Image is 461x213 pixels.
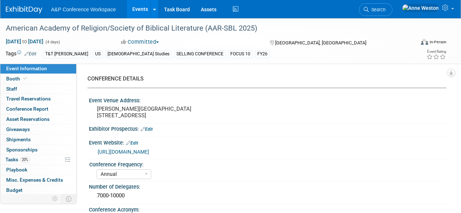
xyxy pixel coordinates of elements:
[62,194,77,204] td: Toggle Event Tabs
[94,190,441,201] div: 7000-10000
[45,40,60,44] span: (4 days)
[426,50,446,54] div: Event Rating
[0,175,76,185] a: Misc. Expenses & Credits
[6,147,38,153] span: Sponsorships
[0,114,76,124] a: Asset Reservations
[174,50,226,58] div: SELLING CONFERENCE
[0,74,76,84] a: Booth
[97,106,230,119] pre: [PERSON_NAME][GEOGRAPHIC_DATA] [STREET_ADDRESS]
[382,38,446,49] div: Event Format
[369,7,386,12] span: Search
[89,159,443,168] div: Conference Frequency:
[6,177,63,183] span: Misc. Expenses & Credits
[51,7,116,12] span: A&P Conference Workspace
[6,66,47,71] span: Event Information
[0,155,76,165] a: Tasks20%
[402,4,439,12] img: Anne Weston
[0,145,76,155] a: Sponsorships
[0,84,76,94] a: Staff
[21,39,28,44] span: to
[89,123,446,133] div: Exhibitor Prospectus:
[228,50,253,58] div: FOCUS 10
[89,95,446,104] div: Event Venue Address:
[275,40,366,46] span: [GEOGRAPHIC_DATA], [GEOGRAPHIC_DATA]
[89,137,446,147] div: Event Website:
[43,50,90,58] div: T&T [PERSON_NAME]
[6,106,48,112] span: Conference Report
[0,135,76,145] a: Shipments
[0,64,76,74] a: Event Information
[0,125,76,134] a: Giveaways
[93,50,103,58] div: US
[6,76,28,82] span: Booth
[5,50,36,58] td: Tags
[6,137,31,142] span: Shipments
[5,38,44,45] span: [DATE] [DATE]
[421,39,428,45] img: Format-Inperson.png
[6,6,42,13] img: ExhibitDay
[6,96,51,102] span: Travel Reservations
[49,194,62,204] td: Personalize Event Tab Strip
[6,126,30,132] span: Giveaways
[359,3,392,16] a: Search
[105,50,172,58] div: [DEMOGRAPHIC_DATA] Studies
[23,76,27,80] i: Booth reservation complete
[20,157,30,162] span: 20%
[0,185,76,195] a: Budget
[89,181,446,190] div: Number of Delegates:
[141,127,153,132] a: Edit
[6,167,27,173] span: Playbook
[0,165,76,175] a: Playbook
[126,141,138,146] a: Edit
[98,149,149,155] a: [URL][DOMAIN_NAME]
[6,116,50,122] span: Asset Reservations
[255,50,270,58] div: FY26
[0,94,76,104] a: Travel Reservations
[118,38,162,46] button: Committed
[0,104,76,114] a: Conference Report
[6,86,17,92] span: Staff
[429,39,446,45] div: In-Person
[6,187,23,193] span: Budget
[87,75,441,83] div: CONFERENCE DETAILS
[5,157,30,162] span: Tasks
[3,22,409,35] div: American Academy of Religion/Society of Biblical Literature (AAR-SBL 2025)
[24,51,36,56] a: Edit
